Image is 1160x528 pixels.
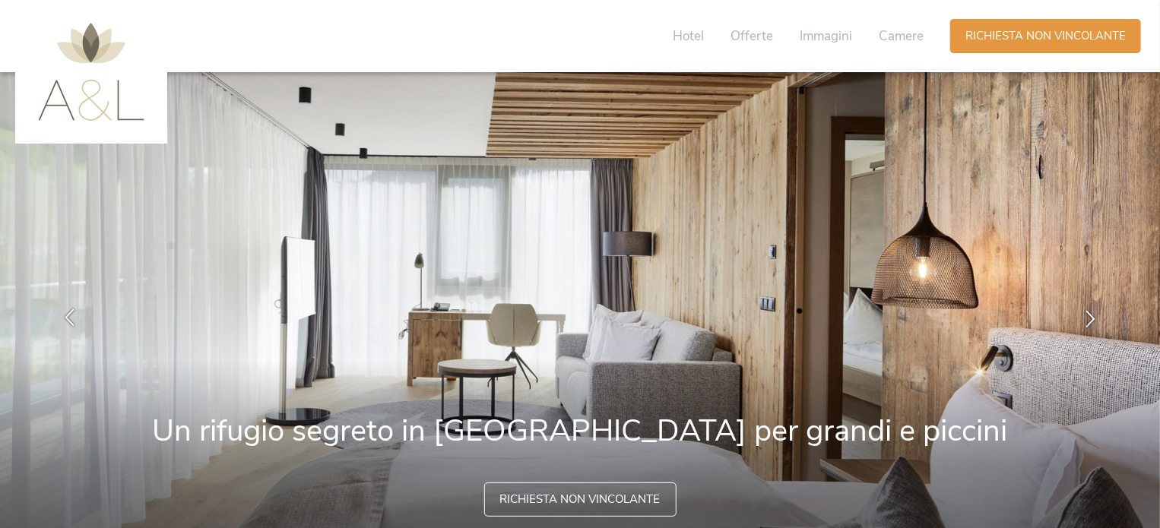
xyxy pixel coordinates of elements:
span: Hotel [673,27,704,45]
span: Camere [879,27,924,45]
img: AMONTI & LUNARIS Wellnessresort [38,23,144,121]
span: Immagini [800,27,852,45]
span: Richiesta non vincolante [500,492,661,507]
span: Richiesta non vincolante [965,28,1126,44]
span: Offerte [731,27,773,45]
